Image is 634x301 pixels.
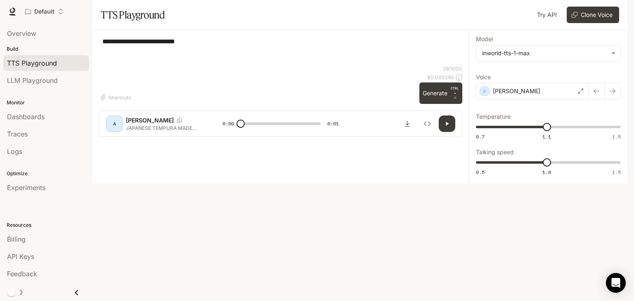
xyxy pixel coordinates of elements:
[493,87,540,95] p: [PERSON_NAME]
[606,273,626,293] div: Open Intercom Messenger
[419,82,462,104] button: GenerateCTRL +⏎
[126,116,174,125] p: [PERSON_NAME]
[99,91,134,104] button: Shortcuts
[476,74,491,80] p: Voice
[542,169,551,176] span: 1.0
[542,133,551,140] span: 1.1
[482,49,607,57] div: inworld-tts-1-max
[476,169,485,176] span: 0.5
[476,45,620,61] div: inworld-tts-1-max
[451,86,459,96] p: CTRL +
[101,7,165,23] h1: TTS Playground
[174,118,185,123] button: Copy Voice ID
[567,7,619,23] button: Clone Voice
[476,114,511,120] p: Temperature
[476,133,485,140] span: 0.7
[534,7,560,23] a: Try API
[108,117,121,130] div: A
[612,169,621,176] span: 1.5
[419,115,435,132] button: Inspect
[612,133,621,140] span: 1.5
[222,120,234,128] span: 0:00
[476,149,514,155] p: Talking speed
[327,120,339,128] span: 0:01
[399,115,416,132] button: Download audio
[476,36,493,42] p: Model
[427,74,454,81] p: $ 0.000290
[443,65,462,72] p: 29 / 1000
[126,125,203,132] p: JAPANESE TEMPURA MADE FROM?
[451,86,459,101] p: ⏎
[34,8,54,15] p: Default
[21,3,67,20] button: Open workspace menu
